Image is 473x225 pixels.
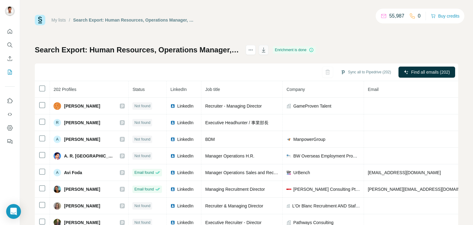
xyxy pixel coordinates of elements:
span: LinkedIn [177,170,193,176]
span: Not found [134,153,150,159]
span: Manager Operations Sales and Recruiting [205,170,285,175]
span: Company [286,87,305,92]
h1: Search Export: Human Resources, Operations Manager, Managing Director, Head of Operations, Execut... [35,45,240,55]
span: ManpowerGroup [293,136,325,142]
span: LinkedIn [177,186,193,192]
button: My lists [5,67,15,78]
span: A. R. [GEOGRAPHIC_DATA] [64,153,114,159]
span: [PERSON_NAME] [64,203,100,209]
span: [PERSON_NAME] [64,103,100,109]
span: Status [132,87,145,92]
span: [PERSON_NAME] [64,120,100,126]
button: Feedback [5,136,15,147]
button: Find all emails (202) [398,67,455,78]
img: LinkedIn logo [170,104,175,108]
button: actions [246,45,256,55]
p: 0 [418,12,421,20]
span: Manager Operations H.R. [205,153,254,158]
span: Email [368,87,378,92]
span: Managing Recruitment Director [205,187,265,192]
span: LinkedIn [177,136,193,142]
img: Avatar [54,152,61,160]
span: 202 Profiles [54,87,76,92]
img: company-logo [286,187,291,192]
span: Executive Headhunter / 事業部長 [205,120,268,125]
span: [EMAIL_ADDRESS][DOMAIN_NAME] [368,170,441,175]
button: Dashboard [5,122,15,133]
p: 55,987 [389,12,404,20]
span: Not found [134,203,150,209]
span: Recruiter & Managing Director [205,203,263,208]
span: LinkedIn [177,153,193,159]
button: Quick start [5,26,15,37]
div: Enrichment is done [273,46,316,54]
span: [PERSON_NAME] Consulting Pty Ltd [293,186,360,192]
span: LinkedIn [177,203,193,209]
div: R [54,119,61,126]
div: A [54,169,61,176]
button: Search [5,39,15,51]
span: [PERSON_NAME] [64,136,100,142]
img: Surfe Logo [35,15,45,25]
a: My lists [51,18,66,22]
button: Use Surfe on LinkedIn [5,95,15,106]
span: LinkedIn [177,103,193,109]
span: Email found [134,186,154,192]
span: [PERSON_NAME] [64,186,100,192]
img: Avatar [5,6,15,16]
span: Not found [134,103,150,109]
span: Job title [205,87,220,92]
img: Avatar [54,202,61,210]
img: Avatar [54,102,61,110]
img: LinkedIn logo [170,120,175,125]
span: Email found [134,170,154,175]
span: Recruiter - Managing Director [205,104,262,108]
img: LinkedIn logo [170,170,175,175]
li: / [69,17,70,23]
img: LinkedIn logo [170,203,175,208]
div: Search Export: Human Resources, Operations Manager, Managing Director, Head of Operations, Execut... [73,17,196,23]
img: Avatar [54,186,61,193]
img: LinkedIn logo [170,220,175,225]
img: company-logo [286,137,291,142]
span: BW Overseas Employment Promoters [293,153,360,159]
img: LinkedIn logo [170,187,175,192]
button: Use Surfe API [5,109,15,120]
span: L'Or Blanc Recruitment AND Staffing Agency [292,203,360,209]
span: Not found [134,120,150,125]
button: Buy credits [431,12,459,20]
span: BDM [205,137,215,142]
button: Enrich CSV [5,53,15,64]
button: Sync all to Pipedrive (202) [336,67,395,77]
span: GameProven Talent [293,103,331,109]
span: LinkedIn [177,120,193,126]
span: Executive Recruiter - Director [205,220,261,225]
img: LinkedIn logo [170,153,175,158]
img: LinkedIn logo [170,137,175,142]
img: company-logo [286,170,291,175]
div: Open Intercom Messenger [6,204,21,219]
span: Not found [134,137,150,142]
img: company-logo [286,153,291,158]
span: Find all emails (202) [411,69,450,75]
span: LinkedIn [170,87,187,92]
span: Avi Foda [64,170,82,176]
div: A [54,136,61,143]
span: UrBench [293,170,310,176]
